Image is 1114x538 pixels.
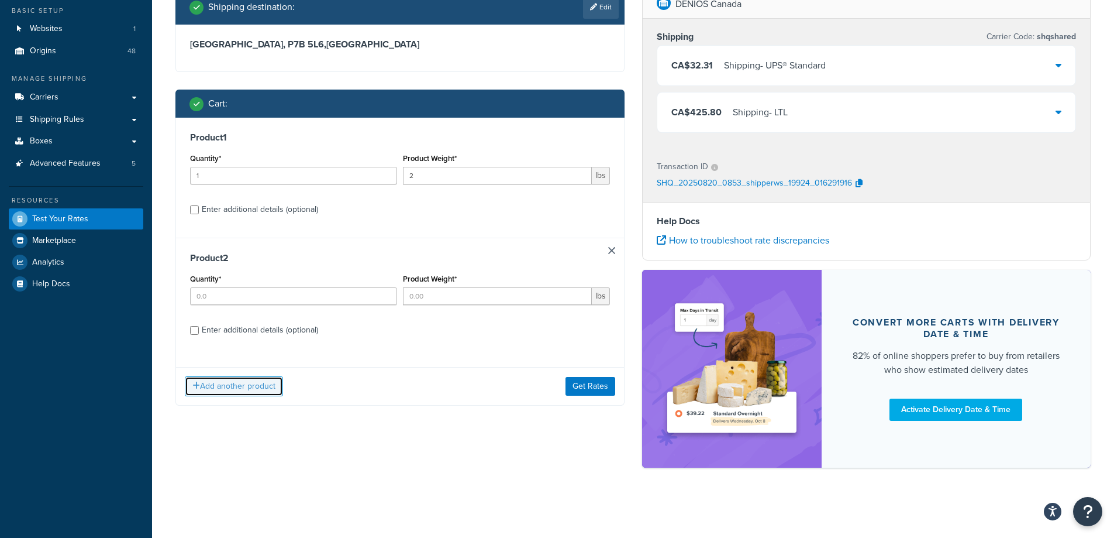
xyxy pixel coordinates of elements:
[987,29,1076,45] p: Carrier Code:
[190,132,610,143] h3: Product 1
[190,154,221,163] label: Quantity*
[32,279,70,289] span: Help Docs
[30,92,58,102] span: Carriers
[9,208,143,229] a: Test Your Rates
[208,2,295,12] h2: Shipping destination :
[9,109,143,131] a: Shipping Rules
[32,236,76,246] span: Marketplace
[127,46,136,56] span: 48
[592,167,610,184] span: lbs
[565,377,615,396] button: Get Rates
[9,6,143,16] div: Basic Setup
[1073,497,1102,526] button: Open Resource Center
[32,214,88,224] span: Test Your Rates
[30,46,56,56] span: Origins
[30,24,63,34] span: Websites
[850,317,1063,340] div: Convert more carts with delivery date & time
[9,196,143,205] div: Resources
[190,205,199,214] input: Enter additional details (optional)
[9,252,143,273] a: Analytics
[403,167,592,184] input: 0.00
[403,287,592,305] input: 0.00
[9,40,143,62] li: Origins
[202,201,318,218] div: Enter additional details (optional)
[889,399,1022,421] a: Activate Delivery Date & Time
[9,87,143,108] a: Carriers
[403,154,457,163] label: Product Weight*
[9,74,143,84] div: Manage Shipping
[9,230,143,251] a: Marketplace
[608,247,615,254] a: Remove Item
[9,18,143,40] a: Websites1
[190,39,610,50] h3: [GEOGRAPHIC_DATA], P7B 5L6 , [GEOGRAPHIC_DATA]
[190,167,397,184] input: 0.0
[1034,30,1076,43] span: shqshared
[9,131,143,152] a: Boxes
[32,258,64,268] span: Analytics
[9,273,143,294] a: Help Docs
[9,18,143,40] li: Websites
[660,287,804,450] img: feature-image-ddt-36eae7f7280da8017bfb280eaccd9c446f90b1fe08728e4019434db127062ab4.png
[132,159,136,169] span: 5
[202,322,318,338] div: Enter additional details (optional)
[671,105,722,119] span: CA$425.80
[657,175,852,193] p: SHQ_20250820_0853_shipperws_19924_016291916
[733,104,788,121] div: Shipping - LTL
[30,136,53,146] span: Boxes
[133,24,136,34] span: 1
[185,376,283,396] button: Add another product
[657,214,1077,228] h4: Help Docs
[9,153,143,174] li: Advanced Features
[30,159,101,169] span: Advanced Features
[592,287,610,305] span: lbs
[190,275,221,283] label: Quantity*
[208,98,227,109] h2: Cart :
[657,234,829,247] a: How to troubleshoot rate discrepancies
[657,159,708,175] p: Transaction ID
[190,326,199,335] input: Enter additional details (optional)
[724,57,826,74] div: Shipping - UPS® Standard
[657,31,694,43] h3: Shipping
[9,40,143,62] a: Origins48
[30,115,84,125] span: Shipping Rules
[671,59,713,72] span: CA$32.31
[9,153,143,174] a: Advanced Features5
[190,287,397,305] input: 0.0
[190,252,610,264] h3: Product 2
[403,275,457,283] label: Product Weight*
[850,349,1063,377] div: 82% of online shoppers prefer to buy from retailers who show estimated delivery dates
